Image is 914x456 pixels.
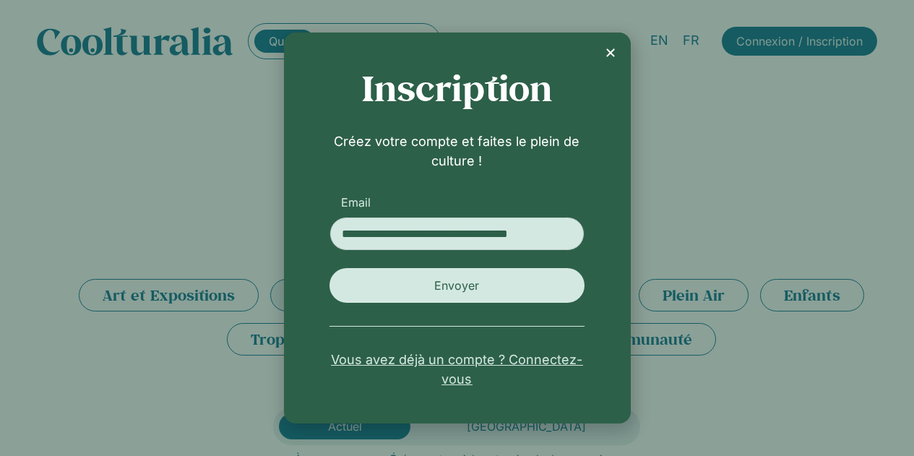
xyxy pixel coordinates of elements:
[434,277,479,294] span: Envoyer
[329,268,585,303] button: Envoyer
[329,194,382,217] label: Email
[329,350,585,389] a: Vous avez déjà un compte ? Connectez-vous
[329,132,585,171] p: Créez votre compte et faites le plein de culture !
[329,194,585,320] form: Submit
[329,67,585,109] h2: Inscription
[605,47,616,59] a: Close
